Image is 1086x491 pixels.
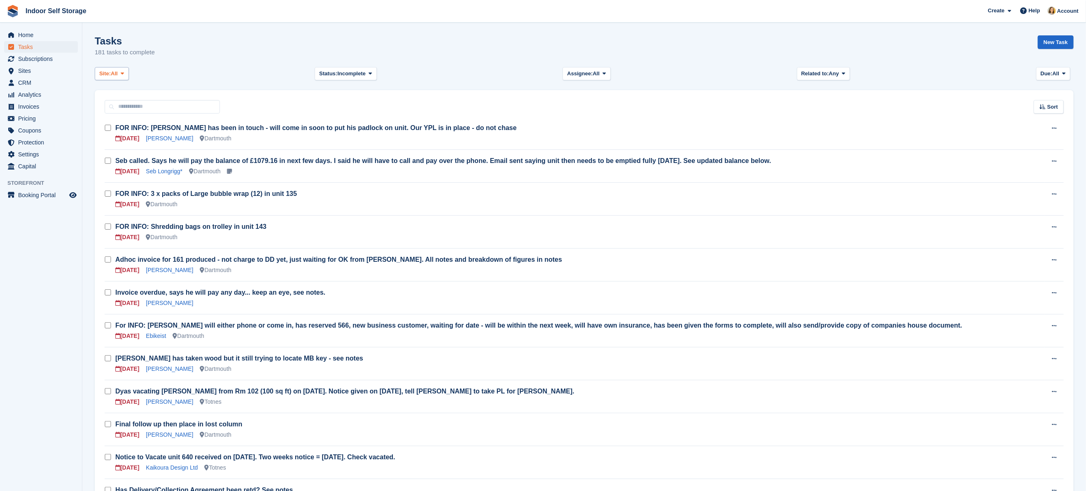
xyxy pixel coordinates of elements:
[18,149,68,160] span: Settings
[115,463,139,472] div: [DATE]
[95,35,155,47] h1: Tasks
[337,70,366,78] span: Incomplete
[18,89,68,100] span: Analytics
[115,134,139,143] div: [DATE]
[4,89,78,100] a: menu
[4,149,78,160] a: menu
[115,388,575,395] a: Dyas vacating [PERSON_NAME] from Rm 102 (100 sq ft) on [DATE]. Notice given on [DATE], tell [PERS...
[801,70,829,78] span: Related to:
[146,398,193,405] a: [PERSON_NAME]
[115,454,395,461] a: Notice to Vacate unit 640 received on [DATE]. Two weeks notice = [DATE]. Check vacated.
[111,70,118,78] span: All
[4,189,78,201] a: menu
[4,125,78,136] a: menu
[200,134,231,143] div: Dartmouth
[115,355,363,362] a: [PERSON_NAME] has taken wood but it still trying to locate MB key - see notes
[4,161,78,172] a: menu
[1057,7,1079,15] span: Account
[115,266,139,275] div: [DATE]
[146,267,193,273] a: [PERSON_NAME]
[146,200,177,209] div: Dartmouth
[200,398,222,406] div: Totnes
[4,53,78,65] a: menu
[18,113,68,124] span: Pricing
[18,125,68,136] span: Coupons
[146,365,193,372] a: [PERSON_NAME]
[146,300,193,306] a: [PERSON_NAME]
[18,189,68,201] span: Booking Portal
[4,41,78,53] a: menu
[95,48,155,57] p: 181 tasks to complete
[593,70,600,78] span: All
[18,137,68,148] span: Protection
[115,322,962,329] a: For INFO: [PERSON_NAME] will either phone or come in, has reserved 566, new business customer, wa...
[22,4,90,18] a: Indoor Self Storage
[18,29,68,41] span: Home
[4,101,78,112] a: menu
[200,365,231,373] div: Dartmouth
[115,157,771,164] a: Seb called. Says he will pay the balance of £1079.16 in next few days. I said he will have to cal...
[200,266,231,275] div: Dartmouth
[115,299,139,307] div: [DATE]
[1029,7,1040,15] span: Help
[115,421,242,428] a: Final follow up then place in lost column
[115,332,139,340] div: [DATE]
[319,70,337,78] span: Status:
[1047,103,1058,111] span: Sort
[115,430,139,439] div: [DATE]
[173,332,204,340] div: Dartmouth
[115,365,139,373] div: [DATE]
[18,41,68,53] span: Tasks
[146,431,193,438] a: [PERSON_NAME]
[115,256,562,263] a: Adhoc invoice for 161 produced - not charge to DD yet, just waiting for OK from [PERSON_NAME]. Al...
[4,77,78,88] a: menu
[115,289,325,296] a: Invoice overdue, says he will pay any day... keep an eye, see notes.
[1036,67,1070,81] button: Due: All
[18,161,68,172] span: Capital
[4,29,78,41] a: menu
[1041,70,1053,78] span: Due:
[95,67,129,81] button: Site: All
[204,463,226,472] div: Totnes
[146,233,177,242] div: Dartmouth
[115,190,297,197] a: FOR INFO: 3 x packs of Large bubble wrap (12) in unit 135
[1038,35,1074,49] a: New Task
[829,70,839,78] span: Any
[68,190,78,200] a: Preview store
[146,333,166,339] a: Ebikeist
[200,430,231,439] div: Dartmouth
[115,233,139,242] div: [DATE]
[7,5,19,17] img: stora-icon-8386f47178a22dfd0bd8f6a31ec36ba5ce8667c1dd55bd0f319d3a0aa187defe.svg
[146,135,193,142] a: [PERSON_NAME]
[18,101,68,112] span: Invoices
[988,7,1004,15] span: Create
[18,77,68,88] span: CRM
[7,179,82,187] span: Storefront
[18,65,68,77] span: Sites
[797,67,850,81] button: Related to: Any
[189,167,220,176] div: Dartmouth
[115,223,266,230] a: FOR INFO: Shredding bags on trolley in unit 143
[563,67,611,81] button: Assignee: All
[115,167,139,176] div: [DATE]
[146,168,182,175] a: Seb Longrigg*
[315,67,376,81] button: Status: Incomplete
[1048,7,1056,15] img: Emma Higgins
[4,65,78,77] a: menu
[115,124,517,131] a: FOR INFO: [PERSON_NAME] has been in touch - will come in soon to put his padlock on unit. Our YPL...
[567,70,593,78] span: Assignee:
[4,113,78,124] a: menu
[18,53,68,65] span: Subscriptions
[115,398,139,406] div: [DATE]
[4,137,78,148] a: menu
[146,464,198,471] a: Kaikoura Design Ltd
[99,70,111,78] span: Site:
[1053,70,1060,78] span: All
[115,200,139,209] div: [DATE]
